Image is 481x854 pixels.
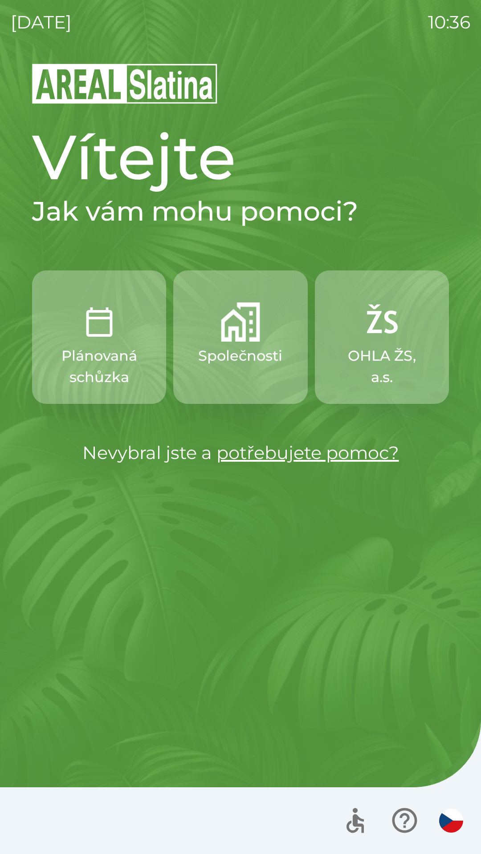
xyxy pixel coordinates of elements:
img: 9f72f9f4-8902-46ff-b4e6-bc4241ee3c12.png [362,302,401,342]
button: Plánovaná schůzka [32,270,166,404]
p: OHLA ŽS, a.s. [336,345,428,388]
img: cs flag [439,809,463,833]
p: Společnosti [198,345,282,367]
p: Plánovaná schůzka [53,345,145,388]
h2: Jak vám mohu pomoci? [32,195,449,228]
h1: Vítejte [32,119,449,195]
p: Nevybral jste a [32,439,449,466]
p: [DATE] [11,9,72,36]
img: Logo [32,62,449,105]
a: potřebujete pomoc? [216,442,399,463]
p: 10:36 [428,9,470,36]
img: 58b4041c-2a13-40f9-aad2-b58ace873f8c.png [221,302,260,342]
button: OHLA ŽS, a.s. [315,270,449,404]
button: Společnosti [173,270,307,404]
img: 0ea463ad-1074-4378-bee6-aa7a2f5b9440.png [80,302,119,342]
